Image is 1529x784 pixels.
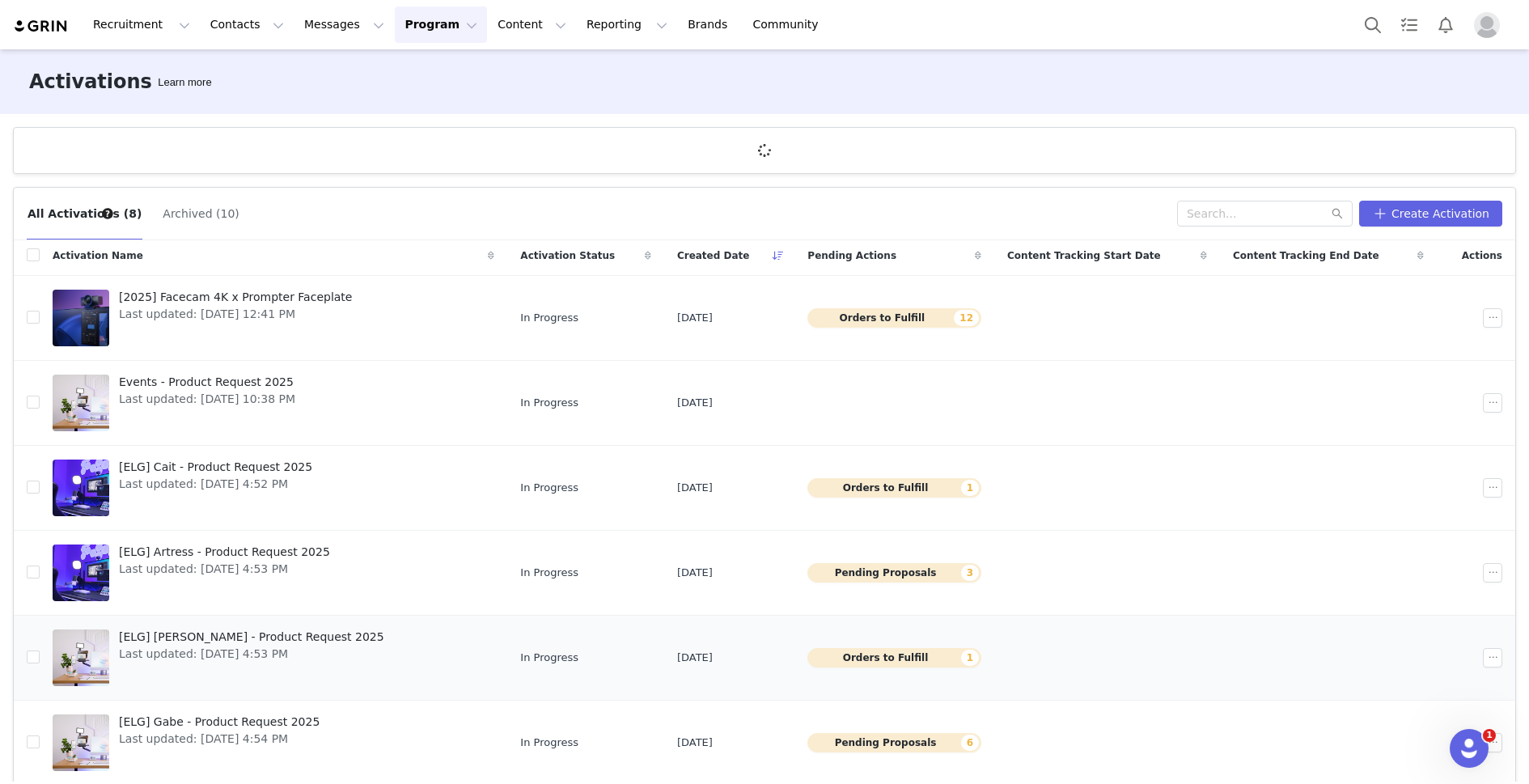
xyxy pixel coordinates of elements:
[1391,6,1427,43] a: Tasks
[53,540,494,605] a: [ELG] Artress - Product Request 2025Last updated: [DATE] 4:53 PM
[83,6,200,43] button: Recruitment
[520,735,578,751] span: In Progress
[520,310,578,326] span: In Progress
[119,476,312,493] span: Last updated: [DATE] 4:52 PM
[1483,729,1496,742] span: 1
[677,248,750,263] span: Created Date
[677,735,713,751] span: [DATE]
[1177,201,1353,227] input: Search...
[29,67,152,96] h3: Activations
[807,478,981,498] button: Orders to Fulfill1
[119,289,352,306] span: [2025] Facecam 4K x Prompter Faceplate
[119,714,320,731] span: [ELG] Gabe - Product Request 2025
[677,650,713,666] span: [DATE]
[1450,729,1489,768] iframe: Intercom live chat
[201,6,294,43] button: Contacts
[119,391,295,408] span: Last updated: [DATE] 10:38 PM
[395,6,487,43] button: Program
[678,6,742,43] a: Brands
[119,629,384,646] span: [ELG] [PERSON_NAME] - Product Request 2025
[1437,239,1515,273] div: Actions
[520,650,578,666] span: In Progress
[520,565,578,581] span: In Progress
[807,563,981,583] button: Pending Proposals3
[677,395,713,411] span: [DATE]
[1464,12,1516,38] button: Profile
[119,374,295,391] span: Events - Product Request 2025
[520,248,615,263] span: Activation Status
[53,248,143,263] span: Activation Name
[53,625,494,690] a: [ELG] [PERSON_NAME] - Product Request 2025Last updated: [DATE] 4:53 PM
[488,6,576,43] button: Content
[577,6,677,43] button: Reporting
[53,371,494,435] a: Events - Product Request 2025Last updated: [DATE] 10:38 PM
[807,308,981,328] button: Orders to Fulfill12
[677,480,713,496] span: [DATE]
[807,248,896,263] span: Pending Actions
[1359,201,1502,227] button: Create Activation
[520,480,578,496] span: In Progress
[807,648,981,667] button: Orders to Fulfill1
[27,201,142,227] button: All Activations (8)
[807,733,981,752] button: Pending Proposals6
[294,6,394,43] button: Messages
[13,19,70,34] img: grin logo
[1474,12,1500,38] img: placeholder-profile.jpg
[1233,248,1379,263] span: Content Tracking End Date
[677,310,713,326] span: [DATE]
[119,561,330,578] span: Last updated: [DATE] 4:53 PM
[119,459,312,476] span: [ELG] Cait - Product Request 2025
[155,74,214,91] div: Tooltip anchor
[100,206,115,221] div: Tooltip anchor
[119,544,330,561] span: [ELG] Artress - Product Request 2025
[53,286,494,350] a: [2025] Facecam 4K x Prompter FaceplateLast updated: [DATE] 12:41 PM
[53,456,494,520] a: [ELG] Cait - Product Request 2025Last updated: [DATE] 4:52 PM
[119,731,320,748] span: Last updated: [DATE] 4:54 PM
[1355,6,1391,43] button: Search
[119,306,352,323] span: Last updated: [DATE] 12:41 PM
[1332,208,1343,219] i: icon: search
[1007,248,1161,263] span: Content Tracking Start Date
[677,565,713,581] span: [DATE]
[520,395,578,411] span: In Progress
[743,6,836,43] a: Community
[162,201,239,227] button: Archived (10)
[1428,6,1463,43] button: Notifications
[119,646,384,663] span: Last updated: [DATE] 4:53 PM
[53,710,494,775] a: [ELG] Gabe - Product Request 2025Last updated: [DATE] 4:54 PM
